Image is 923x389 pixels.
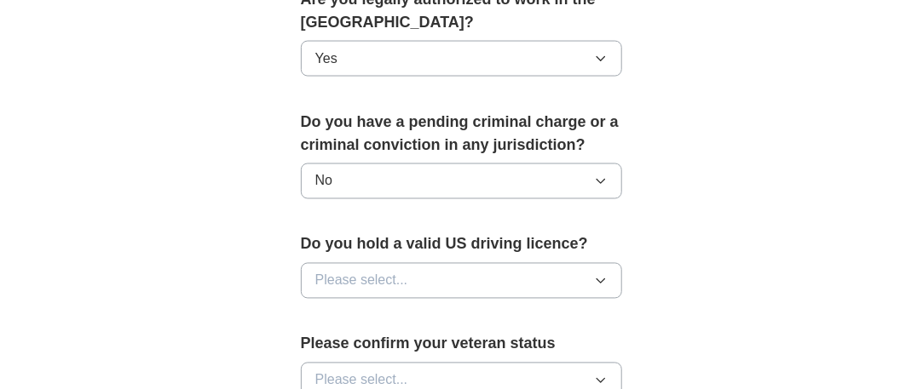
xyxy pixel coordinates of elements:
label: Please confirm your veteran status [301,333,623,356]
button: Please select... [301,263,623,299]
button: No [301,163,623,199]
label: Do you have a pending criminal charge or a criminal conviction in any jurisdiction? [301,111,623,157]
label: Do you hold a valid US driving licence? [301,233,623,256]
button: Yes [301,41,623,77]
span: No [315,171,332,192]
span: Please select... [315,271,408,291]
span: Yes [315,49,337,69]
